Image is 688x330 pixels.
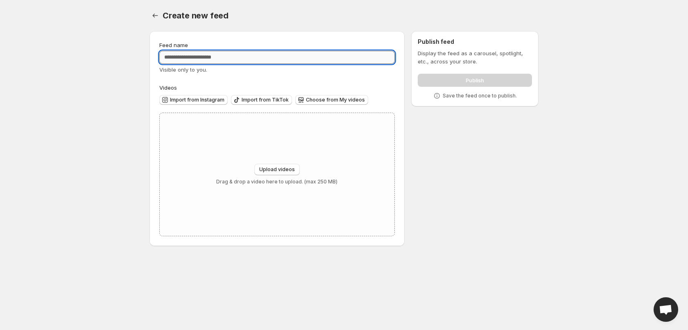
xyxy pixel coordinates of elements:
[149,10,161,21] button: Settings
[259,166,295,173] span: Upload videos
[242,97,289,103] span: Import from TikTok
[216,179,337,185] p: Drag & drop a video here to upload. (max 250 MB)
[163,11,229,20] span: Create new feed
[159,66,207,73] span: Visible only to you.
[295,95,368,105] button: Choose from My videos
[159,42,188,48] span: Feed name
[159,95,228,105] button: Import from Instagram
[159,84,177,91] span: Videos
[306,97,365,103] span: Choose from My videos
[170,97,224,103] span: Import from Instagram
[418,49,532,66] p: Display the feed as a carousel, spotlight, etc., across your store.
[654,297,678,322] div: Open chat
[418,38,532,46] h2: Publish feed
[443,93,517,99] p: Save the feed once to publish.
[231,95,292,105] button: Import from TikTok
[254,164,300,175] button: Upload videos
